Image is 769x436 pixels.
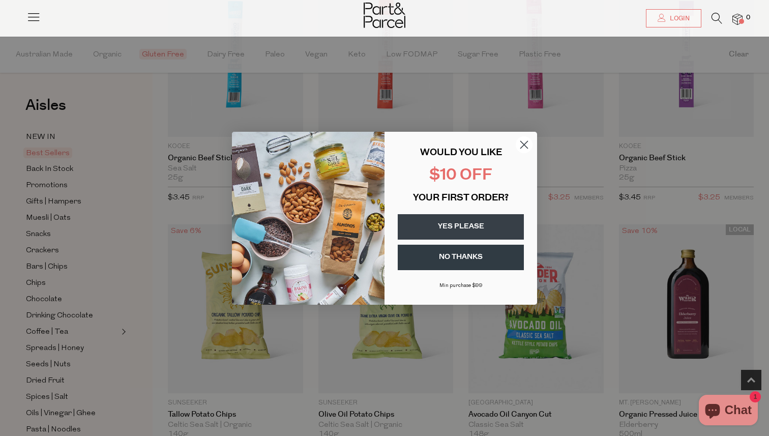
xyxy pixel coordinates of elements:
[398,245,524,270] button: NO THANKS
[744,13,753,22] span: 0
[398,214,524,240] button: YES PLEASE
[732,14,743,24] a: 0
[696,395,761,428] inbox-online-store-chat: Shopify online store chat
[232,132,384,305] img: 43fba0fb-7538-40bc-babb-ffb1a4d097bc.jpeg
[667,14,690,23] span: Login
[646,9,701,27] a: Login
[413,194,509,203] span: YOUR FIRST ORDER?
[429,168,492,184] span: $10 OFF
[420,149,502,158] span: WOULD YOU LIKE
[515,136,533,154] button: Close dialog
[439,283,483,288] span: Min purchase $99
[364,3,405,28] img: Part&Parcel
